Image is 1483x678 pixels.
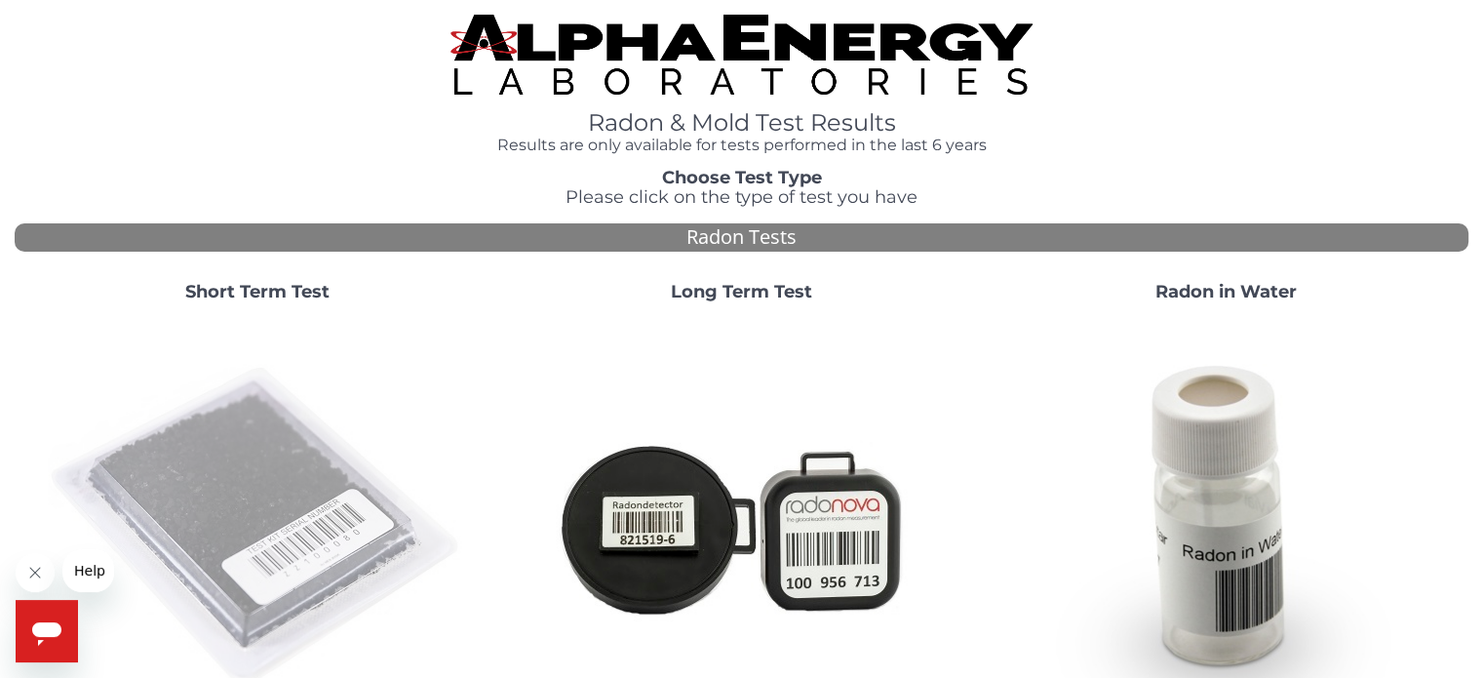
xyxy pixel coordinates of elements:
[15,223,1468,252] div: Radon Tests
[662,167,822,188] strong: Choose Test Type
[671,281,812,302] strong: Long Term Test
[450,15,1032,95] img: TightCrop.jpg
[62,549,114,592] iframe: Message from company
[16,553,55,592] iframe: Close message
[450,137,1032,154] h4: Results are only available for tests performed in the last 6 years
[566,186,917,208] span: Please click on the type of test you have
[450,110,1032,136] h1: Radon & Mold Test Results
[1155,281,1297,302] strong: Radon in Water
[185,281,330,302] strong: Short Term Test
[16,600,78,662] iframe: Button to launch messaging window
